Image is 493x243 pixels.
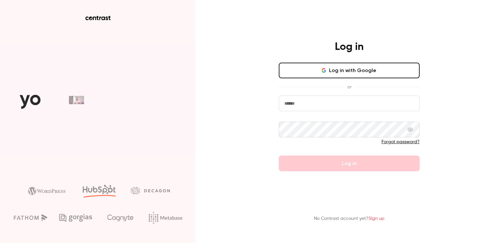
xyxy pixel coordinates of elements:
p: No Contrast account yet? [314,215,384,222]
a: Forgot password? [381,140,420,144]
a: Sign up [368,216,384,221]
img: decagon [131,187,170,194]
button: Log in with Google [279,63,420,78]
span: or [344,84,355,90]
h4: Log in [335,40,364,53]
